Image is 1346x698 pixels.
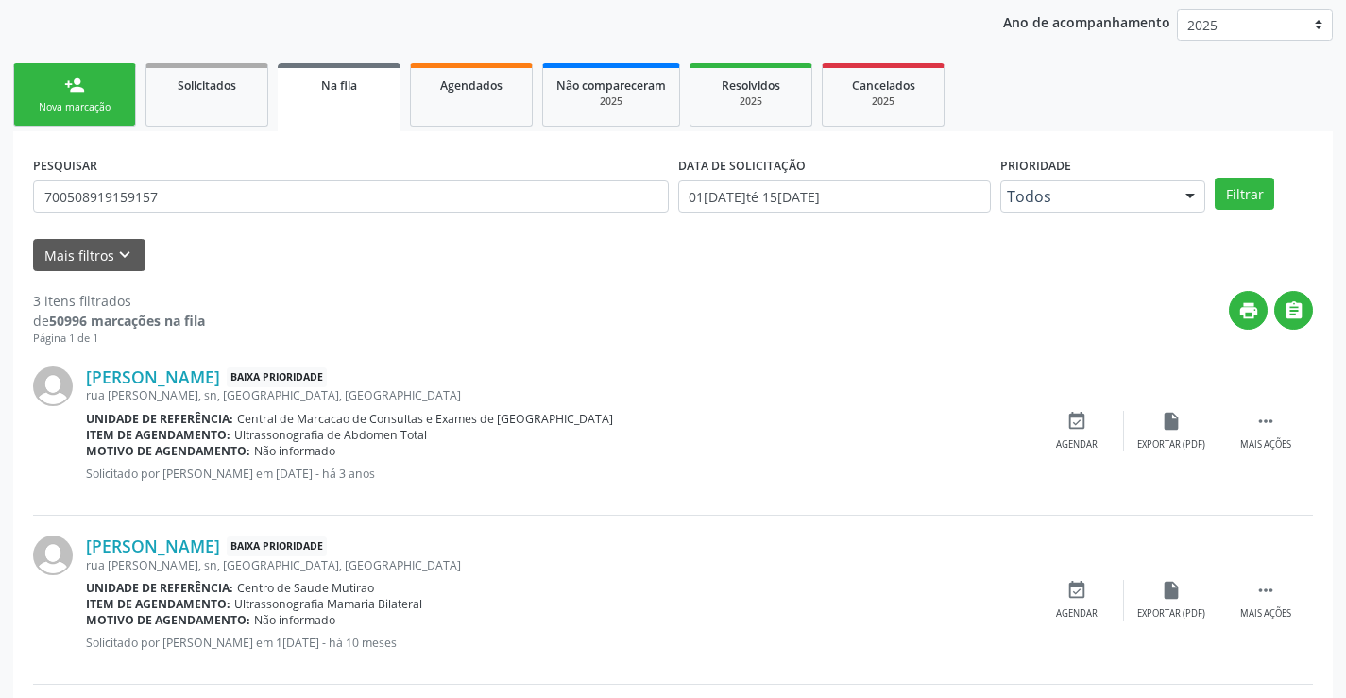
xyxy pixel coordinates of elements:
[1255,580,1276,601] i: 
[86,466,1030,482] p: Solicitado por [PERSON_NAME] em [DATE] - há 3 anos
[64,75,85,95] div: person_add
[237,411,613,427] span: Central de Marcacao de Consultas e Exames de [GEOGRAPHIC_DATA]
[227,536,327,556] span: Baixa Prioridade
[237,580,374,596] span: Centro de Saude Mutirao
[114,245,135,265] i: keyboard_arrow_down
[1056,438,1098,451] div: Agendar
[556,94,666,109] div: 2025
[1238,300,1259,321] i: print
[33,311,205,331] div: de
[234,596,422,612] span: Ultrassonografia Mamaria Bilateral
[1274,291,1313,330] button: 
[86,580,233,596] b: Unidade de referência:
[1240,607,1291,621] div: Mais ações
[33,151,97,180] label: PESQUISAR
[1255,411,1276,432] i: 
[1240,438,1291,451] div: Mais ações
[33,239,145,272] button: Mais filtroskeyboard_arrow_down
[1215,178,1274,210] button: Filtrar
[86,443,250,459] b: Motivo de agendamento:
[86,366,220,387] a: [PERSON_NAME]
[254,612,335,628] span: Não informado
[722,77,780,94] span: Resolvidos
[1066,411,1087,432] i: event_available
[86,387,1030,403] div: rua [PERSON_NAME], sn, [GEOGRAPHIC_DATA], [GEOGRAPHIC_DATA]
[1161,411,1182,432] i: insert_drive_file
[1066,580,1087,601] i: event_available
[33,536,73,575] img: img
[27,100,122,114] div: Nova marcação
[33,331,205,347] div: Página 1 de 1
[49,312,205,330] strong: 50996 marcações na fila
[1229,291,1268,330] button: print
[1007,187,1167,206] span: Todos
[852,77,915,94] span: Cancelados
[1003,9,1170,33] p: Ano de acompanhamento
[33,366,73,406] img: img
[556,77,666,94] span: Não compareceram
[440,77,503,94] span: Agendados
[178,77,236,94] span: Solicitados
[1000,151,1071,180] label: Prioridade
[33,180,669,213] input: Nome, CNS
[227,367,327,387] span: Baixa Prioridade
[704,94,798,109] div: 2025
[321,77,357,94] span: Na fila
[1137,438,1205,451] div: Exportar (PDF)
[86,596,230,612] b: Item de agendamento:
[1056,607,1098,621] div: Agendar
[86,557,1030,573] div: rua [PERSON_NAME], sn, [GEOGRAPHIC_DATA], [GEOGRAPHIC_DATA]
[678,180,991,213] input: Selecione um intervalo
[86,427,230,443] b: Item de agendamento:
[86,536,220,556] a: [PERSON_NAME]
[33,291,205,311] div: 3 itens filtrados
[836,94,930,109] div: 2025
[678,151,806,180] label: DATA DE SOLICITAÇÃO
[86,612,250,628] b: Motivo de agendamento:
[1284,300,1304,321] i: 
[86,411,233,427] b: Unidade de referência:
[234,427,427,443] span: Ultrassonografia de Abdomen Total
[1137,607,1205,621] div: Exportar (PDF)
[86,635,1030,651] p: Solicitado por [PERSON_NAME] em 1[DATE] - há 10 meses
[254,443,335,459] span: Não informado
[1161,580,1182,601] i: insert_drive_file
